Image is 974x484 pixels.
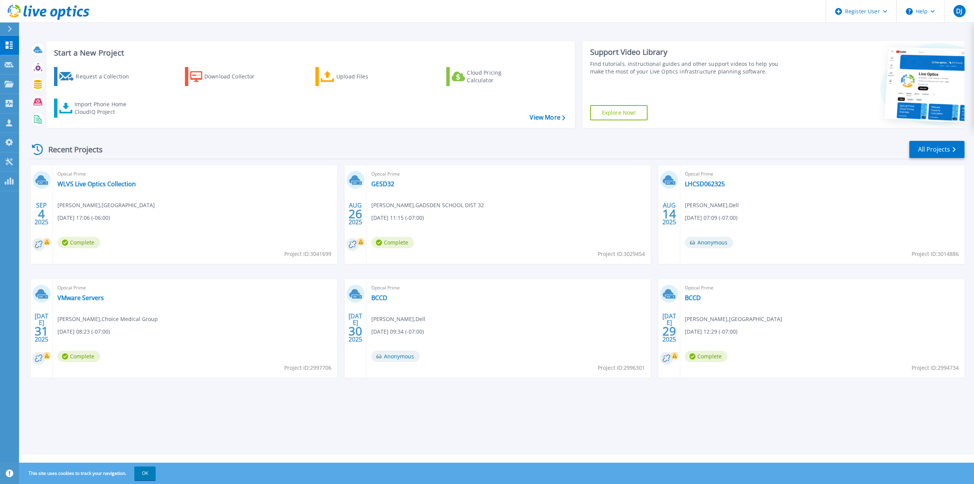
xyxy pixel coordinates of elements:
div: AUG 2025 [662,200,676,228]
a: LHCSD062325 [685,180,725,188]
div: Find tutorials, instructional guides and other support videos to help you make the most of your L... [590,60,788,75]
span: [DATE] 07:09 (-07:00) [685,214,737,222]
a: Cloud Pricing Calculator [446,67,531,86]
span: [PERSON_NAME] , Choice Medical Group [57,315,158,323]
span: DJ [956,8,962,14]
span: [DATE] 12:29 (-07:00) [685,327,737,336]
div: Import Phone Home CloudIQ Project [75,101,134,116]
a: BCCD [371,294,387,302]
span: 30 [349,328,362,334]
span: [PERSON_NAME] , Dell [371,315,425,323]
h3: Start a New Project [54,49,565,57]
span: Optical Prime [371,170,646,178]
span: Project ID: 2996301 [598,364,645,372]
span: Project ID: 2997706 [284,364,331,372]
span: Complete [371,237,414,248]
span: [DATE] 17:06 (-06:00) [57,214,110,222]
span: Optical Prime [685,170,960,178]
a: View More [530,114,565,121]
div: Support Video Library [590,47,788,57]
span: Optical Prime [371,284,646,292]
span: Project ID: 3029454 [598,250,645,258]
span: 31 [35,328,48,334]
span: Optical Prime [57,170,333,178]
span: 14 [662,211,676,217]
span: Project ID: 3041699 [284,250,331,258]
a: Request a Collection [54,67,139,86]
span: [DATE] 09:34 (-07:00) [371,327,424,336]
span: Optical Prime [685,284,960,292]
span: Anonymous [371,351,420,362]
button: OK [134,466,156,480]
span: [PERSON_NAME] , GADSDEN SCHOOL DIST 32 [371,201,484,209]
div: [DATE] 2025 [34,314,49,342]
div: AUG 2025 [348,200,363,228]
div: Recent Projects [29,140,113,159]
a: Upload Files [315,67,400,86]
div: Upload Files [336,69,397,84]
a: All Projects [909,141,964,158]
span: Optical Prime [57,284,333,292]
span: 26 [349,211,362,217]
a: Download Collector [185,67,270,86]
span: Complete [57,351,100,362]
a: Explore Now! [590,105,648,120]
span: This site uses cookies to track your navigation. [21,466,156,480]
span: Complete [57,237,100,248]
span: [PERSON_NAME] , [GEOGRAPHIC_DATA] [685,315,782,323]
div: Cloud Pricing Calculator [467,69,528,84]
div: Download Collector [204,69,265,84]
span: Anonymous [685,237,733,248]
a: BCCD [685,294,701,302]
div: SEP 2025 [34,200,49,228]
span: Project ID: 2994734 [912,364,959,372]
span: [DATE] 11:15 (-07:00) [371,214,424,222]
span: [PERSON_NAME] , Dell [685,201,739,209]
span: [DATE] 08:23 (-07:00) [57,327,110,336]
span: 4 [38,211,45,217]
span: Project ID: 3014886 [912,250,959,258]
a: VMware Servers [57,294,104,302]
span: Complete [685,351,727,362]
a: WLVS Live Optics Collection [57,180,136,188]
a: GESD32 [371,180,394,188]
div: [DATE] 2025 [348,314,363,342]
div: Request a Collection [76,69,137,84]
div: [DATE] 2025 [662,314,676,342]
span: 29 [662,328,676,334]
span: [PERSON_NAME] , [GEOGRAPHIC_DATA] [57,201,155,209]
